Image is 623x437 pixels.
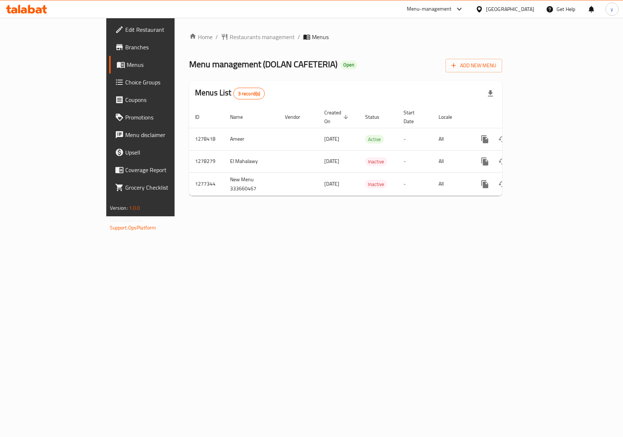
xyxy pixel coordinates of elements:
span: Edit Restaurant [125,25,205,34]
span: Vendor [285,113,310,121]
td: All [433,150,470,172]
span: Menu management ( DOLAN CAFETERIA ) [189,56,337,72]
a: Choice Groups [109,73,210,91]
td: Ameer [224,128,279,150]
span: Locale [439,113,462,121]
button: Change Status [494,175,511,193]
span: [DATE] [324,156,339,166]
span: Name [230,113,252,121]
button: more [476,153,494,170]
button: Change Status [494,130,511,148]
span: Version: [110,203,128,213]
th: Actions [470,106,552,128]
div: Open [340,61,357,69]
span: ID [195,113,209,121]
a: Coverage Report [109,161,210,179]
span: Menus [312,33,329,41]
span: [DATE] [324,179,339,189]
button: Change Status [494,153,511,170]
a: Menu disclaimer [109,126,210,144]
li: / [298,33,300,41]
a: Coupons [109,91,210,109]
a: Restaurants management [221,33,295,41]
span: Branches [125,43,205,52]
div: Menu-management [407,5,452,14]
td: All [433,172,470,195]
h2: Menus List [195,87,265,99]
span: Coupons [125,95,205,104]
a: Branches [109,38,210,56]
span: Menus [127,60,205,69]
div: Export file [482,85,499,102]
span: y [611,5,613,13]
span: Grocery Checklist [125,183,205,192]
button: more [476,130,494,148]
td: El Mahalawy [224,150,279,172]
span: [DATE] [324,134,339,144]
a: Support.OpsPlatform [110,223,156,232]
a: Menus [109,56,210,73]
button: Add New Menu [446,59,502,72]
span: Add New Menu [451,61,496,70]
span: Inactive [365,157,387,166]
table: enhanced table [189,106,552,196]
span: 3 record(s) [234,90,265,97]
span: 1.0.0 [129,203,140,213]
a: Edit Restaurant [109,21,210,38]
span: Status [365,113,389,121]
td: - [398,172,433,195]
span: Active [365,135,384,144]
a: Grocery Checklist [109,179,210,196]
span: Restaurants management [230,33,295,41]
div: [GEOGRAPHIC_DATA] [486,5,534,13]
span: Open [340,62,357,68]
div: Total records count [233,88,265,99]
nav: breadcrumb [189,33,502,41]
a: Upsell [109,144,210,161]
span: Choice Groups [125,78,205,87]
span: Menu disclaimer [125,130,205,139]
td: - [398,150,433,172]
span: Inactive [365,180,387,189]
a: Promotions [109,109,210,126]
span: Upsell [125,148,205,157]
span: Promotions [125,113,205,122]
button: more [476,175,494,193]
td: New Menu 333660467 [224,172,279,195]
span: Created On [324,108,351,126]
span: Start Date [404,108,424,126]
span: Coverage Report [125,166,205,174]
td: All [433,128,470,150]
span: Get support on: [110,216,144,225]
li: / [215,33,218,41]
td: - [398,128,433,150]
